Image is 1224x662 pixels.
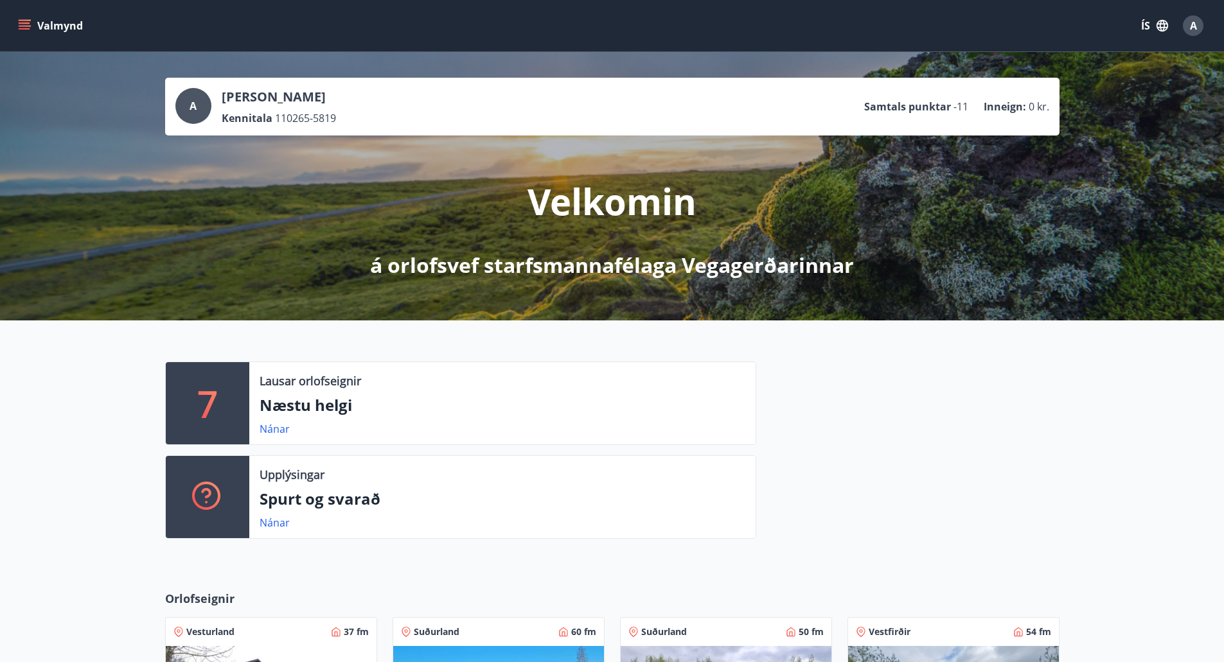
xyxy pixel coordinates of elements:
[275,111,336,125] span: 110265-5819
[1026,625,1051,638] span: 54 fm
[222,111,272,125] p: Kennitala
[260,466,324,483] p: Upplýsingar
[1029,100,1049,114] span: 0 kr.
[222,88,336,106] p: [PERSON_NAME]
[186,625,235,638] span: Vesturland
[1134,14,1175,37] button: ÍS
[571,625,596,638] span: 60 fm
[984,100,1026,114] p: Inneign :
[641,625,687,638] span: Suðurland
[864,100,951,114] p: Samtals punktar
[190,99,197,113] span: A
[260,516,290,530] a: Nánar
[528,177,696,225] p: Velkomin
[869,625,910,638] span: Vestfirðir
[344,625,369,638] span: 37 fm
[15,14,88,37] button: menu
[370,251,854,279] p: á orlofsvef starfsmannafélaga Vegagerðarinnar
[260,422,290,436] a: Nánar
[260,488,745,510] p: Spurt og svarað
[165,590,235,607] span: Orlofseignir
[197,379,218,428] p: 7
[953,100,968,114] span: -11
[414,625,459,638] span: Suðurland
[260,394,745,416] p: Næstu helgi
[260,372,361,389] p: Lausar orlofseignir
[1190,19,1197,33] span: A
[1178,10,1209,41] button: A
[799,625,824,638] span: 50 fm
